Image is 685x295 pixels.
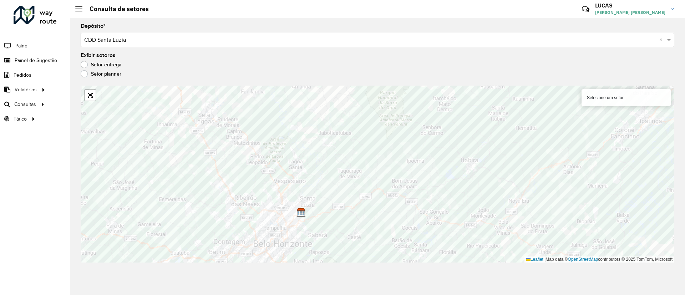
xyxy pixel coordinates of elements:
span: Pedidos [14,71,31,79]
span: Painel [15,42,29,50]
span: | [544,257,546,262]
a: Contato Rápido [578,1,593,17]
h3: LUCAS [595,2,665,9]
h2: Consulta de setores [82,5,149,13]
span: Painel de Sugestão [15,57,57,64]
label: Depósito [81,22,106,30]
div: Map data © contributors,© 2025 TomTom, Microsoft [524,256,674,263]
a: Abrir mapa em tela cheia [85,90,96,101]
span: [PERSON_NAME] [PERSON_NAME] [595,9,665,16]
a: Leaflet [526,257,543,262]
span: Tático [14,115,27,123]
label: Setor entrega [81,61,122,68]
span: Relatórios [15,86,37,93]
span: Consultas [14,101,36,108]
div: Selecione um setor [582,89,671,106]
label: Setor planner [81,70,121,77]
span: Clear all [659,36,665,44]
label: Exibir setores [81,51,116,60]
a: OpenStreetMap [568,257,598,262]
